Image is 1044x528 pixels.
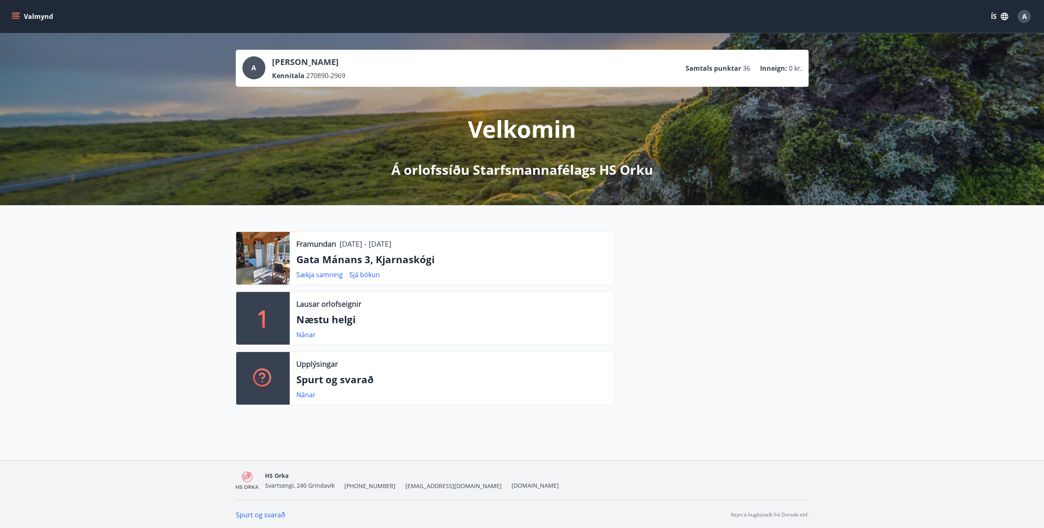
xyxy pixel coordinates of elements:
span: HS Orka [265,472,288,479]
p: 1 [256,303,270,334]
img: 4KEE8UqMSwrAKrdyHDgoo3yWdiux5j3SefYx3pqm.png [236,472,259,489]
p: [PERSON_NAME] [272,56,345,68]
a: Sjá bókun [349,270,380,279]
p: Keyrt á hugbúnaði frá Dorado ehf. [731,511,809,519]
button: menu [10,9,56,24]
span: A [1022,12,1027,21]
a: Spurt og svarað [236,510,285,519]
button: ÍS [986,9,1013,24]
p: Á orlofssíðu Starfsmannafélags HS Orku [391,161,653,179]
p: Samtals punktar [686,64,741,73]
p: Inneign : [760,64,787,73]
span: 36 [743,64,750,73]
p: Kennitala [272,71,305,80]
a: Nánar [296,390,316,399]
span: 270890-2969 [306,71,345,80]
a: Nánar [296,330,316,339]
span: [PHONE_NUMBER] [344,482,395,490]
p: Upplýsingar [296,359,338,369]
a: Sækja samning [296,270,343,279]
p: [DATE] - [DATE] [339,239,391,249]
p: Velkomin [468,113,576,144]
p: Framundan [296,239,336,249]
span: Svartsengi, 240 Grindavík [265,482,335,489]
p: Spurt og svarað [296,373,607,387]
a: [DOMAIN_NAME] [512,482,559,489]
button: A [1014,7,1034,26]
p: Næstu helgi [296,313,607,327]
span: [EMAIL_ADDRESS][DOMAIN_NAME] [405,482,502,490]
p: Lausar orlofseignir [296,299,361,309]
span: A [251,63,256,72]
span: 0 kr. [789,64,802,73]
p: Gata Mánans 3, Kjarnaskógi [296,252,607,266]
